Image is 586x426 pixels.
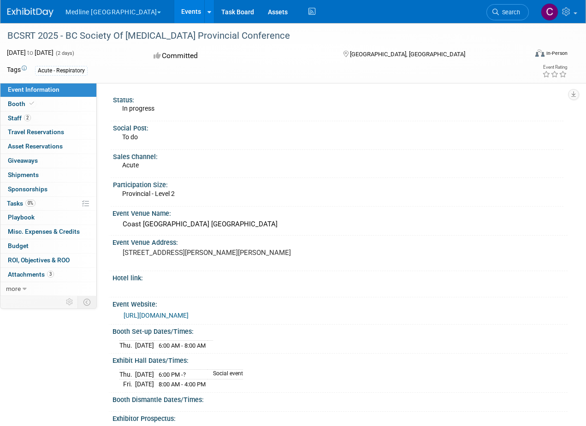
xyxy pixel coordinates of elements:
div: Sales Channel: [113,150,563,161]
div: Participation Size: [113,178,563,189]
div: Acute - Respiratory [35,66,88,76]
div: Event Rating [542,65,567,70]
span: In progress [122,105,154,112]
a: Travel Reservations [0,125,96,139]
span: 6:00 AM - 8:00 AM [159,342,206,349]
span: more [6,285,21,292]
div: Booth Dismantle Dates/Times: [112,393,568,404]
td: Toggle Event Tabs [78,296,97,308]
span: Provincial - Level 2 [122,190,175,197]
img: Format-Inperson.png [535,49,545,57]
span: Giveaways [8,157,38,164]
span: Travel Reservations [8,128,64,136]
span: To do [122,133,138,141]
td: Social event [207,369,243,379]
span: Misc. Expenses & Credits [8,228,80,235]
div: Social Post: [113,121,563,133]
a: Shipments [0,168,96,182]
div: BCSRT 2025 - BC Society Of [MEDICAL_DATA] Provincial Conference [4,28,520,44]
span: ? [183,371,186,378]
div: In-Person [546,50,568,57]
span: Staff [8,114,31,122]
div: Status: [113,93,563,105]
span: 6:00 PM - [159,371,186,378]
span: Booth [8,100,36,107]
a: Misc. Expenses & Credits [0,225,96,239]
a: Playbook [0,211,96,225]
span: Attachments [8,271,54,278]
span: Shipments [8,171,39,178]
span: (2 days) [55,50,74,56]
pre: [STREET_ADDRESS][PERSON_NAME][PERSON_NAME] [123,248,292,257]
a: Event Information [0,83,96,97]
a: Search [486,4,529,20]
span: Asset Reservations [8,142,63,150]
span: to [26,49,35,56]
td: [DATE] [135,340,154,350]
div: Event Venue Name: [112,207,568,218]
div: Event Venue Address: [112,236,568,247]
td: Fri. [119,379,135,389]
div: Exhibit Hall Dates/Times: [112,354,568,365]
a: Sponsorships [0,183,96,196]
span: 3 [47,271,54,278]
td: [DATE] [135,379,154,389]
span: Event Information [8,86,59,93]
span: ROI, Objectives & ROO [8,256,70,264]
div: Coast [GEOGRAPHIC_DATA] [GEOGRAPHIC_DATA] [119,217,561,231]
div: Booth Set-up Dates/Times: [112,325,568,336]
img: Camille Ramin [541,3,558,21]
div: Hotel link: [112,271,568,283]
span: Budget [8,242,29,249]
span: Tasks [7,200,36,207]
div: Event Website: [112,297,568,309]
td: [DATE] [135,369,154,379]
span: [GEOGRAPHIC_DATA], [GEOGRAPHIC_DATA] [350,51,465,58]
i: Booth reservation complete [30,101,34,106]
div: Exhibitor Prospectus: [112,412,568,423]
span: 0% [25,200,36,207]
td: Thu. [119,369,135,379]
div: Committed [151,48,328,64]
a: more [0,282,96,296]
img: ExhibitDay [7,8,53,17]
a: Staff2 [0,112,96,125]
td: Thu. [119,340,135,350]
div: Event Format [485,48,568,62]
td: Personalize Event Tab Strip [62,296,78,308]
a: Asset Reservations [0,140,96,154]
span: 8:00 AM - 4:00 PM [159,381,206,388]
span: [DATE] [DATE] [7,49,53,56]
span: Sponsorships [8,185,47,193]
span: 2 [24,114,31,121]
a: [URL][DOMAIN_NAME] [124,312,189,319]
a: Attachments3 [0,268,96,282]
td: Tags [7,65,27,76]
a: Booth [0,97,96,111]
a: ROI, Objectives & ROO [0,254,96,267]
span: Search [499,9,520,16]
a: Budget [0,239,96,253]
span: Playbook [8,213,35,221]
span: Acute [122,161,139,169]
a: Tasks0% [0,197,96,211]
a: Giveaways [0,154,96,168]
